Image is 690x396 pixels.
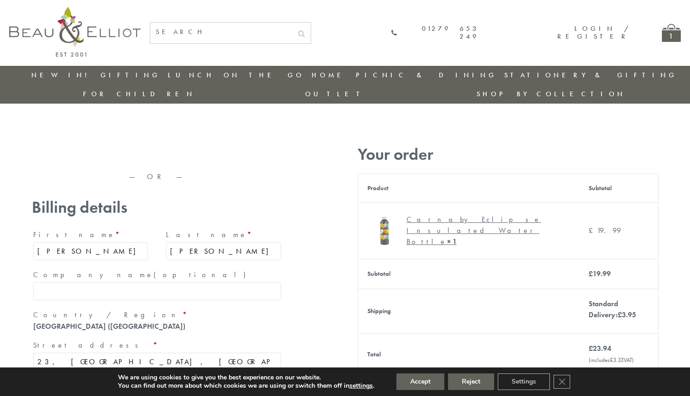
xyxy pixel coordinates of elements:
p: — OR — [32,173,283,181]
label: Company name [33,268,281,282]
button: settings [349,382,373,390]
a: Carnaby Eclipse Insulated Water Bottle Carnaby Eclipse Insulated Water Bottle× 1 [367,212,570,250]
button: Close GDPR Cookie Banner [554,375,570,389]
span: £ [618,310,622,320]
th: Subtotal [579,174,658,202]
div: Carnaby Eclipse Insulated Water Bottle [407,214,563,247]
label: Country / Region [33,308,281,322]
span: 3.33 [610,356,624,364]
a: 01279 653 249 [391,25,479,41]
h3: Billing details [32,198,283,217]
a: 1 [662,24,681,42]
a: New in! [31,70,93,80]
label: Standard Delivery: [589,299,636,320]
small: (includes VAT) [589,356,634,364]
th: Product [358,174,579,202]
a: Outlet [305,89,366,99]
a: Shop by collection [477,89,625,99]
bdi: 23.94 [589,344,611,353]
a: For Children [83,89,195,99]
a: Stationery & Gifting [504,70,677,80]
label: First name [33,227,148,242]
span: £ [589,269,593,279]
bdi: 19.99 [589,269,611,279]
strong: [GEOGRAPHIC_DATA] ([GEOGRAPHIC_DATA]) [33,321,185,331]
strong: × 1 [447,237,457,246]
button: Settings [498,373,550,390]
span: (optional) [153,270,251,280]
th: Total [358,333,579,375]
button: Accept [396,373,444,390]
button: Reject [448,373,494,390]
img: Carnaby Eclipse Insulated Water Bottle [367,212,402,246]
input: SEARCH [150,23,292,41]
a: Home [312,70,348,80]
a: Gifting [100,70,160,80]
iframe: Secure express checkout frame [30,141,157,163]
label: Last name [166,227,281,242]
bdi: 3.95 [618,310,636,320]
a: Lunch On The Go [168,70,304,80]
th: Subtotal [358,259,579,289]
label: Street address [33,338,281,353]
a: Login / Register [557,24,630,41]
iframe: Secure express checkout frame [158,141,284,163]
input: House number and street name [33,353,281,371]
span: £ [610,356,613,364]
bdi: 19.99 [589,226,621,235]
h3: Your order [358,145,659,164]
th: Shipping [358,289,579,333]
p: You can find out more about which cookies we are using or switch them off in . [118,382,374,390]
img: logo [9,7,141,57]
span: £ [589,344,593,353]
p: We are using cookies to give you the best experience on our website. [118,373,374,382]
span: £ [589,226,597,235]
a: Picnic & Dining [356,70,497,80]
